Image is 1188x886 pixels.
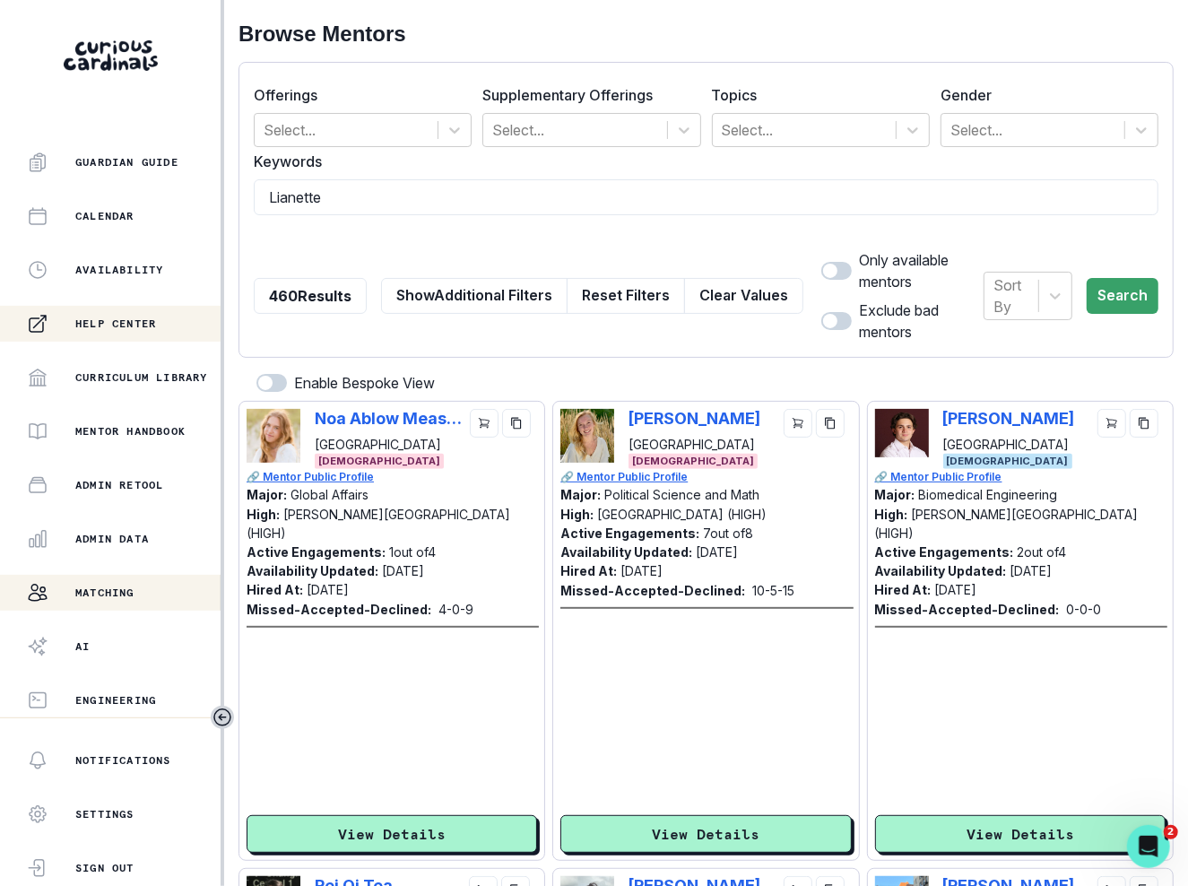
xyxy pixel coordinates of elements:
p: High: [247,507,280,522]
p: [PERSON_NAME] [629,409,760,428]
button: copy [502,409,531,438]
p: Major: [560,487,601,502]
label: Offerings [254,84,461,106]
p: Matching [75,586,134,600]
p: Major: [247,487,287,502]
span: [DEMOGRAPHIC_DATA] [943,454,1072,469]
input: Plays violin? Basketball? Roblox? etc. [254,179,1158,215]
button: cart [1097,409,1126,438]
button: View Details [875,815,1166,853]
button: Reset Filters [567,278,685,314]
label: Keywords [254,151,1148,172]
p: Engineering [75,693,156,708]
button: cart [470,409,499,438]
p: 10 - 5 - 15 [752,581,794,600]
p: 0 - 0 - 0 [1067,600,1102,619]
h2: Browse Mentors [238,22,1174,48]
img: Curious Cardinals Logo [64,40,158,71]
p: Missed-Accepted-Declined: [875,600,1060,619]
img: Picture of Mark DeMonte [875,409,929,458]
a: 🔗 Mentor Public Profile [247,469,539,485]
p: Curriculum Library [75,370,208,385]
p: 1 out of 4 [389,544,436,560]
p: Guardian Guide [75,155,178,169]
p: Active Engagements: [875,544,1014,560]
p: Settings [75,807,134,821]
img: Picture of Noa Ablow Measelle [247,409,300,463]
p: [GEOGRAPHIC_DATA] [943,435,1075,454]
p: AI [75,639,90,654]
button: View Details [560,815,851,853]
p: 2 out of 4 [1018,544,1067,560]
p: [DATE] [382,563,424,578]
button: Search [1087,278,1158,314]
span: [DEMOGRAPHIC_DATA] [315,454,444,469]
p: [PERSON_NAME][GEOGRAPHIC_DATA] (HIGH) [247,507,510,541]
p: [DATE] [620,563,663,578]
p: Missed-Accepted-Declined: [247,600,431,619]
p: [DATE] [696,544,738,560]
p: Active Engagements: [560,526,699,541]
p: [DATE] [307,582,349,597]
p: Major: [875,487,915,502]
iframe: Intercom live chat [1127,825,1170,868]
button: copy [816,409,845,438]
p: Availability Updated: [875,563,1007,578]
p: Hired At: [560,563,617,578]
p: High: [875,507,908,522]
p: 4 - 0 - 9 [438,600,473,619]
p: Admin Retool [75,478,163,492]
a: 🔗 Mentor Public Profile [560,469,853,485]
p: High: [560,507,594,522]
p: [PERSON_NAME][GEOGRAPHIC_DATA] (HIGH) [875,507,1139,541]
label: Gender [941,84,1148,106]
p: Mentor Handbook [75,424,186,439]
p: 460 Results [269,285,351,307]
p: [PERSON_NAME] [943,409,1075,428]
button: cart [784,409,812,438]
p: Sign Out [75,861,134,875]
p: Noa Ablow Measelle [315,409,463,428]
img: Picture of Phoebe Dragseth [560,409,614,463]
p: Notifications [75,753,171,768]
p: Only available mentors [859,249,984,292]
p: [GEOGRAPHIC_DATA] [629,435,760,454]
p: Missed-Accepted-Declined: [560,581,745,600]
p: Biomedical Engineering [919,487,1058,502]
p: Availability Updated: [247,563,378,578]
button: copy [1130,409,1158,438]
p: Hired At: [247,582,303,597]
p: Exclude bad mentors [859,300,984,343]
span: 2 [1164,825,1178,839]
p: Availability [75,263,163,277]
button: ShowAdditional Filters [381,278,568,314]
p: [DATE] [1010,563,1053,578]
p: Active Engagements: [247,544,386,560]
label: Supplementary Offerings [482,84,689,106]
p: [DATE] [935,582,977,597]
p: Admin Data [75,532,149,546]
p: Global Affairs [290,487,369,502]
p: Hired At: [875,582,932,597]
span: [DEMOGRAPHIC_DATA] [629,454,758,469]
p: [GEOGRAPHIC_DATA] (HIGH) [597,507,767,522]
p: Enable Bespoke View [294,372,435,394]
div: Sort By [993,274,1029,317]
button: Toggle sidebar [211,706,234,729]
button: Clear Values [684,278,803,314]
label: Topics [712,84,919,106]
p: Availability Updated: [560,544,692,560]
button: View Details [247,815,537,853]
p: Calendar [75,209,134,223]
p: Help Center [75,317,156,331]
p: 7 out of 8 [703,526,753,541]
p: Political Science and Math [604,487,759,502]
a: 🔗 Mentor Public Profile [875,469,1167,485]
p: [GEOGRAPHIC_DATA] [315,435,463,454]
